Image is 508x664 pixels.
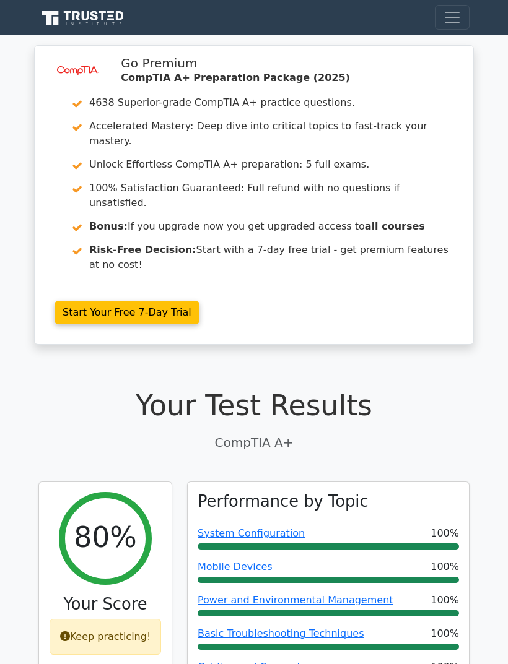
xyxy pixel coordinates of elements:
span: 100% [431,526,459,541]
h1: Your Test Results [38,389,470,423]
p: CompTIA A+ [38,433,470,452]
h3: Performance by Topic [198,492,369,511]
span: 100% [431,593,459,608]
h3: Your Score [49,595,162,614]
a: Mobile Devices [198,561,273,572]
h2: 80% [74,521,137,555]
a: System Configuration [198,527,305,539]
a: Basic Troubleshooting Techniques [198,627,364,639]
a: Start Your Free 7-Day Trial [55,301,199,324]
a: Power and Environmental Management [198,594,393,606]
div: Keep practicing! [50,619,162,655]
span: 100% [431,626,459,641]
span: 100% [431,559,459,574]
button: Toggle navigation [435,5,470,30]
